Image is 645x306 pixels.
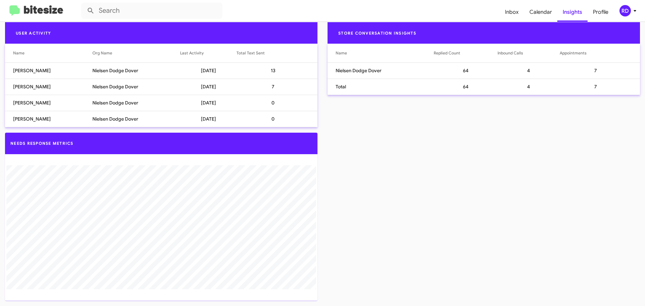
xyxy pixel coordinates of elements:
input: Search [81,3,222,19]
div: Last Activity [180,50,204,56]
td: 7 [560,62,640,79]
td: 64 [434,62,498,79]
div: Name [336,50,434,56]
td: [DATE] [180,62,236,79]
td: Nielsen Dodge Dover [92,95,180,111]
td: [PERSON_NAME] [5,111,92,127]
td: [PERSON_NAME] [5,95,92,111]
td: [DATE] [180,95,236,111]
div: Appointments [560,50,587,56]
td: Nielsen Dodge Dover [92,111,180,127]
div: Name [13,50,25,56]
a: Insights [557,2,588,22]
td: 64 [434,79,498,95]
div: Org Name [92,50,180,56]
td: Nielsen Dodge Dover [328,62,434,79]
div: RD [619,5,631,16]
div: Inbound Calls [498,50,559,56]
div: Name [336,50,347,56]
div: Org Name [92,50,112,56]
td: 0 [236,111,317,127]
td: 7 [236,79,317,95]
div: Name [13,50,92,56]
td: Total [328,79,434,95]
a: Profile [588,2,614,22]
span: Needs Response Metrics [10,141,74,146]
span: User Activity [10,31,56,36]
td: 4 [498,62,559,79]
div: Replied Count [434,50,460,56]
td: 7 [560,79,640,95]
div: Last Activity [180,50,236,56]
td: [PERSON_NAME] [5,62,92,79]
td: [DATE] [180,111,236,127]
div: Total Text Sent [236,50,265,56]
div: Inbound Calls [498,50,523,56]
div: Appointments [560,50,632,56]
a: Inbox [500,2,524,22]
button: RD [614,5,638,16]
td: 0 [236,95,317,111]
div: Total Text Sent [236,50,309,56]
td: [DATE] [180,79,236,95]
span: Store Conversation Insights [333,31,422,36]
td: [PERSON_NAME] [5,79,92,95]
td: 4 [498,79,559,95]
td: 13 [236,62,317,79]
div: Replied Count [434,50,498,56]
a: Calendar [524,2,557,22]
td: Nielsen Dodge Dover [92,62,180,79]
td: Nielsen Dodge Dover [92,79,180,95]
